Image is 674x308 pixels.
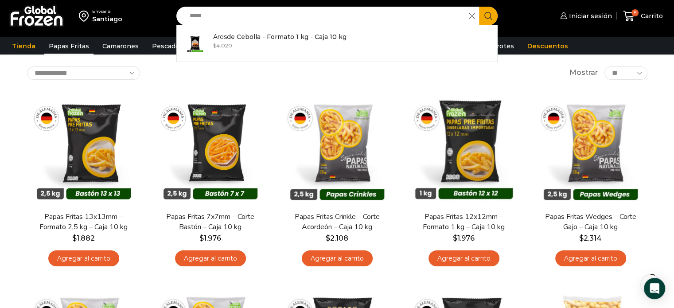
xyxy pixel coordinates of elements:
span: Iniciar sesión [567,12,612,20]
span: $ [213,42,216,49]
span: 5 [631,9,639,16]
a: Iniciar sesión [558,7,612,25]
a: Agregar al carrito: “Papas Fritas 7x7mm - Corte Bastón - Caja 10 kg” [175,250,246,267]
a: Arosde Cebolla - Formato 1 kg - Caja 10 kg $4.020 [177,30,498,57]
bdi: 1.882 [72,234,95,242]
span: $ [199,234,204,242]
span: Carrito [639,12,663,20]
a: Agregar al carrito: “Papas Fritas Wedges – Corte Gajo - Caja 10 kg” [555,250,626,267]
a: Agregar al carrito: “Papas Fritas Crinkle - Corte Acordeón - Caja 10 kg” [302,250,373,267]
span: $ [72,234,77,242]
a: Papas Fritas 12x12mm – Formato 1 kg – Caja 10 kg [413,212,514,232]
span: $ [579,234,584,242]
a: Camarones [98,38,143,55]
bdi: 2.314 [579,234,602,242]
a: Pescados y Mariscos [148,38,223,55]
div: Enviar a [92,8,122,15]
a: Agregar al carrito: “Papas Fritas 12x12mm - Formato 1 kg - Caja 10 kg” [429,250,499,267]
strong: Aros [213,33,227,41]
a: Agregar al carrito: “Papas Fritas 13x13mm - Formato 2,5 kg - Caja 10 kg” [48,250,119,267]
a: Tienda [8,38,40,55]
a: Descuentos [523,38,573,55]
bdi: 2.108 [326,234,348,242]
span: Mostrar [569,68,598,78]
a: Papas Fritas [44,38,94,55]
a: Abarrotes [477,38,518,55]
p: de Cebolla - Formato 1 kg - Caja 10 kg [213,32,347,42]
a: Papas Fritas Crinkle – Corte Acordeón – Caja 10 kg [286,212,388,232]
span: $ [326,234,330,242]
span: $ [453,234,457,242]
bdi: 4.020 [213,42,232,49]
a: 5 Carrito [621,6,665,27]
a: Papas Fritas 7x7mm – Corte Bastón – Caja 10 kg [159,212,261,232]
bdi: 1.976 [453,234,475,242]
select: Pedido de la tienda [27,66,140,80]
div: Santiago [92,15,122,23]
bdi: 1.976 [199,234,221,242]
a: Papas Fritas 13x13mm – Formato 2,5 kg – Caja 10 kg [32,212,134,232]
img: address-field-icon.svg [79,8,92,23]
button: Search button [479,7,498,25]
div: Open Intercom Messenger [644,278,665,299]
a: Papas Fritas Wedges – Corte Gajo – Caja 10 kg [539,212,641,232]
